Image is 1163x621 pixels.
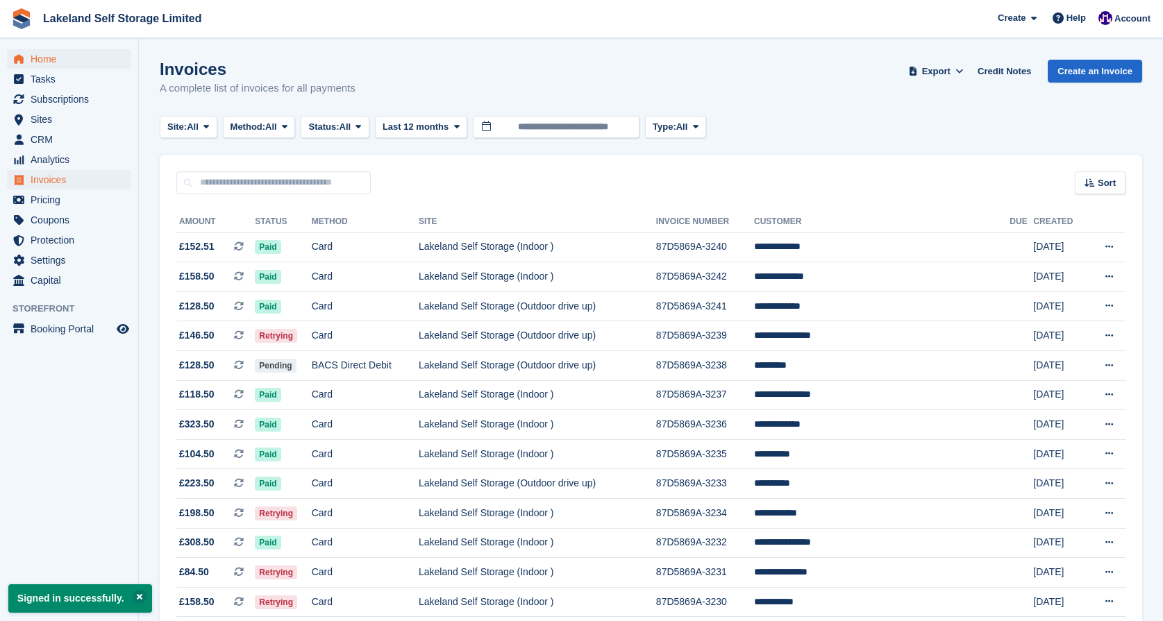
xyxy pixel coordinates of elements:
img: Nick Aynsley [1098,11,1112,25]
a: menu [7,190,131,210]
a: menu [7,230,131,250]
td: Card [312,291,419,321]
span: Settings [31,250,114,270]
a: menu [7,250,131,270]
span: Account [1114,12,1151,26]
td: Card [312,558,419,588]
span: Paid [255,240,281,254]
span: Pending [255,359,296,373]
span: Site: [167,120,187,134]
td: 87D5869A-3230 [656,587,754,617]
span: Export [922,65,951,78]
td: Lakeland Self Storage (Indoor ) [419,380,656,410]
td: [DATE] [1033,410,1087,440]
td: [DATE] [1033,587,1087,617]
th: Customer [754,211,1010,233]
span: Retrying [255,565,297,579]
a: Credit Notes [972,60,1037,83]
td: [DATE] [1033,558,1087,588]
span: Home [31,49,114,69]
td: Lakeland Self Storage (Indoor ) [419,439,656,469]
td: 87D5869A-3238 [656,351,754,381]
th: Amount [176,211,255,233]
span: Paid [255,536,281,550]
a: Lakeland Self Storage Limited [37,7,208,30]
td: [DATE] [1033,499,1087,529]
td: [DATE] [1033,380,1087,410]
td: Lakeland Self Storage (Indoor ) [419,558,656,588]
span: Paid [255,448,281,461]
h1: Invoices [160,60,355,78]
span: All [676,120,688,134]
td: [DATE] [1033,439,1087,469]
span: Capital [31,271,114,290]
td: 87D5869A-3241 [656,291,754,321]
span: CRM [31,130,114,149]
button: Status: All [301,116,369,139]
img: stora-icon-8386f47178a22dfd0bd8f6a31ec36ba5ce8667c1dd55bd0f319d3a0aa187defe.svg [11,8,32,29]
a: menu [7,90,131,109]
span: Protection [31,230,114,250]
td: 87D5869A-3233 [656,469,754,499]
span: £128.50 [179,299,215,314]
span: £158.50 [179,595,215,609]
a: Preview store [115,321,131,337]
td: [DATE] [1033,232,1087,262]
td: 87D5869A-3235 [656,439,754,469]
span: Help [1066,11,1086,25]
td: Card [312,232,419,262]
td: 87D5869A-3231 [656,558,754,588]
td: 87D5869A-3237 [656,380,754,410]
a: menu [7,150,131,169]
td: Card [312,587,419,617]
span: £323.50 [179,417,215,432]
td: Lakeland Self Storage (Indoor ) [419,528,656,558]
td: Card [312,439,419,469]
span: Analytics [31,150,114,169]
span: All [187,120,199,134]
td: Lakeland Self Storage (Indoor ) [419,499,656,529]
span: Subscriptions [31,90,114,109]
span: Pricing [31,190,114,210]
span: £146.50 [179,328,215,343]
span: Tasks [31,69,114,89]
td: Lakeland Self Storage (Outdoor drive up) [419,321,656,351]
span: £158.50 [179,269,215,284]
span: £198.50 [179,506,215,520]
td: Lakeland Self Storage (Indoor ) [419,587,656,617]
span: £128.50 [179,358,215,373]
a: menu [7,319,131,339]
td: Lakeland Self Storage (Indoor ) [419,410,656,440]
span: £152.51 [179,239,215,254]
a: menu [7,69,131,89]
a: menu [7,170,131,189]
span: Paid [255,300,281,314]
a: menu [7,130,131,149]
th: Status [255,211,311,233]
span: All [340,120,351,134]
button: Last 12 months [375,116,467,139]
a: menu [7,210,131,230]
td: 87D5869A-3239 [656,321,754,351]
td: 87D5869A-3242 [656,262,754,292]
span: Coupons [31,210,114,230]
td: Card [312,469,419,499]
span: Paid [255,270,281,284]
button: Type: All [645,116,706,139]
td: Card [312,410,419,440]
td: Card [312,528,419,558]
a: menu [7,49,131,69]
span: Retrying [255,507,297,520]
p: Signed in successfully. [8,584,152,613]
td: [DATE] [1033,528,1087,558]
td: BACS Direct Debit [312,351,419,381]
td: Lakeland Self Storage (Outdoor drive up) [419,469,656,499]
span: Sites [31,110,114,129]
span: Booking Portal [31,319,114,339]
span: All [265,120,277,134]
span: Paid [255,388,281,402]
td: 87D5869A-3232 [656,528,754,558]
span: Paid [255,477,281,491]
td: 87D5869A-3240 [656,232,754,262]
span: Sort [1098,176,1116,190]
